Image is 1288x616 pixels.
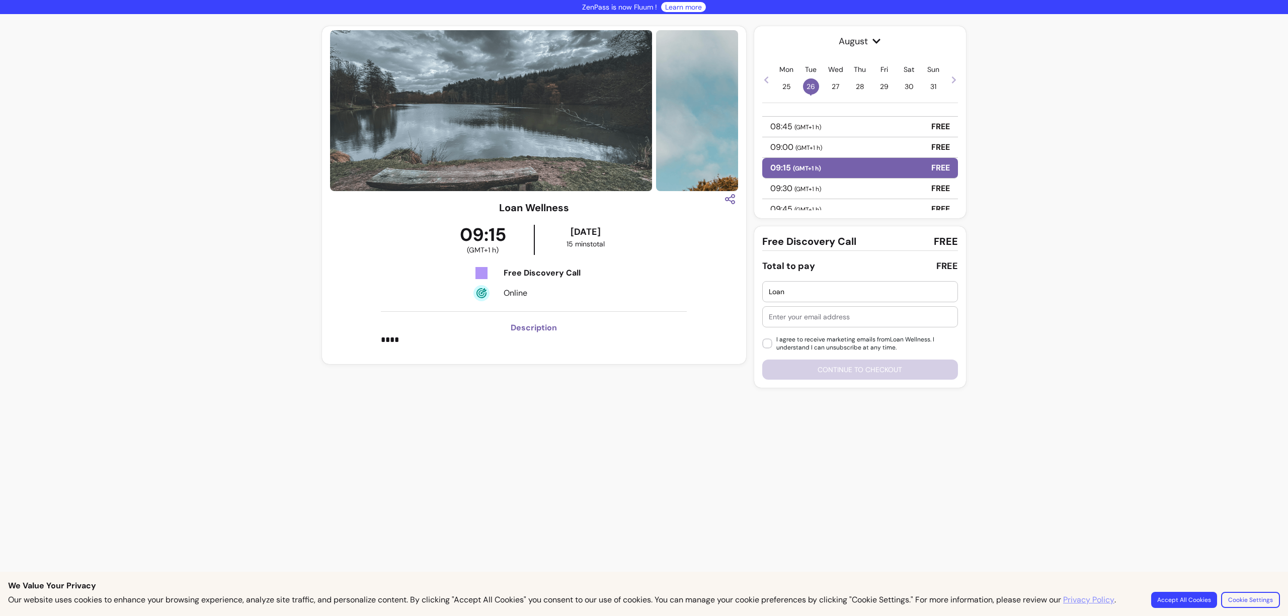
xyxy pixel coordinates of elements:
[810,90,812,100] span: •
[794,123,821,131] span: ( GMT+1 h )
[432,225,534,255] div: 09:15
[931,183,950,195] p: FREE
[880,64,888,74] p: Fri
[854,64,866,74] p: Thu
[904,64,914,74] p: Sat
[8,580,1280,592] p: We Value Your Privacy
[504,267,605,279] div: Free Discovery Call
[778,78,794,95] span: 25
[901,78,917,95] span: 30
[537,225,634,239] div: [DATE]
[793,164,821,172] span: ( GMT+1 h )
[925,78,941,95] span: 31
[8,594,1116,606] p: Our website uses cookies to enhance your browsing experience, analyze site traffic, and personali...
[504,287,605,299] div: Online
[762,34,958,48] span: August
[467,245,499,255] span: ( GMT+1 h )
[931,141,950,153] p: FREE
[931,121,950,133] p: FREE
[473,265,490,281] img: Tickets Icon
[381,322,687,334] h3: Description
[779,64,793,74] p: Mon
[762,234,856,248] span: Free Discovery Call
[876,78,893,95] span: 29
[770,203,821,215] p: 09:45
[769,287,951,297] input: Enter your first name
[828,64,843,74] p: Wed
[1063,594,1114,606] a: Privacy Policy
[770,162,821,174] p: 09:15
[1151,592,1217,608] button: Accept All Cookies
[499,201,569,215] h3: Loan Wellness
[582,2,657,12] p: ZenPass is now Fluum !
[330,30,652,191] img: https://d22cr2pskkweo8.cloudfront.net/56c9626e-cf51-4f79-a528-891c1d628887
[805,64,817,74] p: Tue
[665,2,702,12] a: Learn more
[794,185,821,193] span: ( GMT+1 h )
[537,239,634,249] div: 15 mins total
[795,144,822,152] span: ( GMT+1 h )
[828,78,844,95] span: 27
[931,203,950,215] p: FREE
[803,78,819,95] span: 26
[762,259,815,273] div: Total to pay
[852,78,868,95] span: 28
[1221,592,1280,608] button: Cookie Settings
[931,162,950,174] p: FREE
[936,259,958,273] div: FREE
[770,141,822,153] p: 09:00
[934,234,958,248] span: FREE
[927,64,939,74] p: Sun
[794,206,821,214] span: ( GMT+1 h )
[769,312,951,322] input: Enter your email address
[770,121,821,133] p: 08:45
[770,183,821,195] p: 09:30
[656,30,979,191] img: https://d22cr2pskkweo8.cloudfront.net/9ea5d3be-5238-4982-9cce-7af22e9e78e3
